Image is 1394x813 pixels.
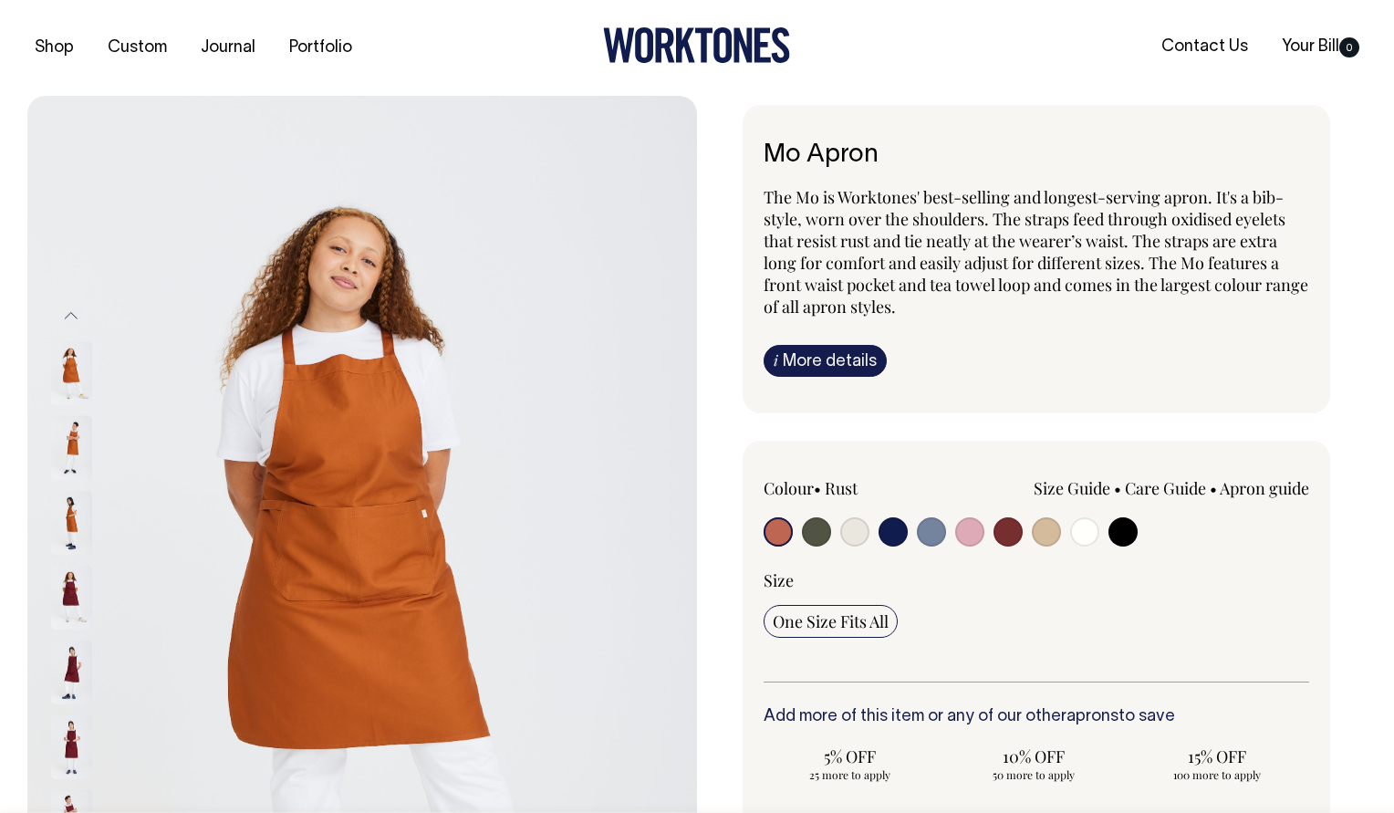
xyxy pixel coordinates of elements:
[773,610,889,632] span: One Size Fits All
[27,33,81,63] a: Shop
[764,141,1309,170] h6: Mo Apron
[1140,745,1295,767] span: 15% OFF
[773,767,927,782] span: 25 more to apply
[282,33,359,63] a: Portfolio
[1210,477,1217,499] span: •
[764,740,936,787] input: 5% OFF 25 more to apply
[773,745,927,767] span: 5% OFF
[947,740,1119,787] input: 10% OFF 50 more to apply
[764,345,887,377] a: iMore details
[764,708,1309,726] h6: Add more of this item or any of our other to save
[1131,740,1304,787] input: 15% OFF 100 more to apply
[764,605,898,638] input: One Size Fits All
[51,715,92,779] img: burgundy
[51,491,92,555] img: rust
[51,566,92,630] img: burgundy
[1114,477,1121,499] span: •
[764,569,1309,591] div: Size
[51,341,92,405] img: rust
[57,295,85,336] button: Previous
[1125,477,1206,499] a: Care Guide
[764,186,1308,318] span: The Mo is Worktones' best-selling and longest-serving apron. It's a bib-style, worn over the shou...
[825,477,858,499] label: Rust
[193,33,263,63] a: Journal
[1274,32,1367,62] a: Your Bill0
[956,767,1110,782] span: 50 more to apply
[1140,767,1295,782] span: 100 more to apply
[51,416,92,480] img: rust
[1154,32,1255,62] a: Contact Us
[1066,709,1118,724] a: aprons
[1339,37,1359,57] span: 0
[51,641,92,704] img: burgundy
[774,350,778,370] span: i
[956,745,1110,767] span: 10% OFF
[764,477,982,499] div: Colour
[1220,477,1309,499] a: Apron guide
[100,33,174,63] a: Custom
[814,477,821,499] span: •
[1034,477,1110,499] a: Size Guide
